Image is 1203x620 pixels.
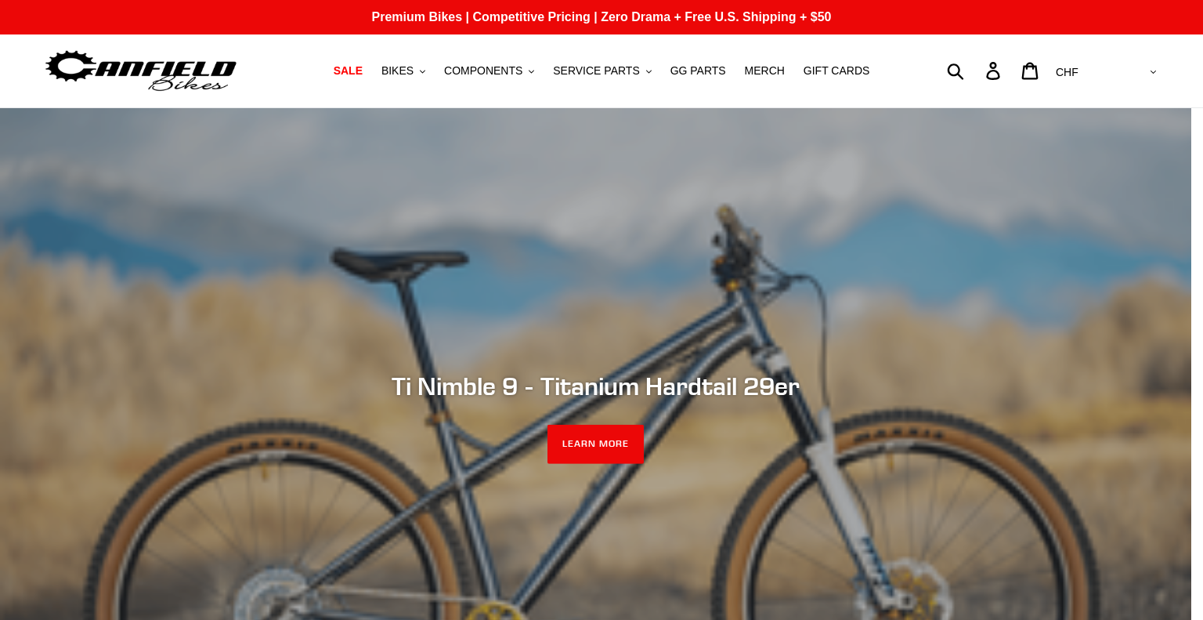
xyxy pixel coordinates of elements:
span: GIFT CARDS [804,64,870,78]
span: BIKES [381,64,414,78]
button: COMPONENTS [436,60,542,82]
a: GIFT CARDS [796,60,878,82]
button: BIKES [374,60,433,82]
a: SALE [326,60,370,82]
span: SALE [334,64,363,78]
span: COMPONENTS [444,64,522,78]
h2: Ti Nimble 9 - Titanium Hardtail 29er [169,372,1023,401]
input: Search [956,53,995,88]
span: MERCH [745,64,785,78]
a: GG PARTS [663,60,734,82]
a: MERCH [737,60,793,82]
button: SERVICE PARTS [545,60,659,82]
span: GG PARTS [670,64,726,78]
span: SERVICE PARTS [553,64,639,78]
img: Canfield Bikes [43,46,239,96]
a: LEARN MORE [547,425,644,464]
